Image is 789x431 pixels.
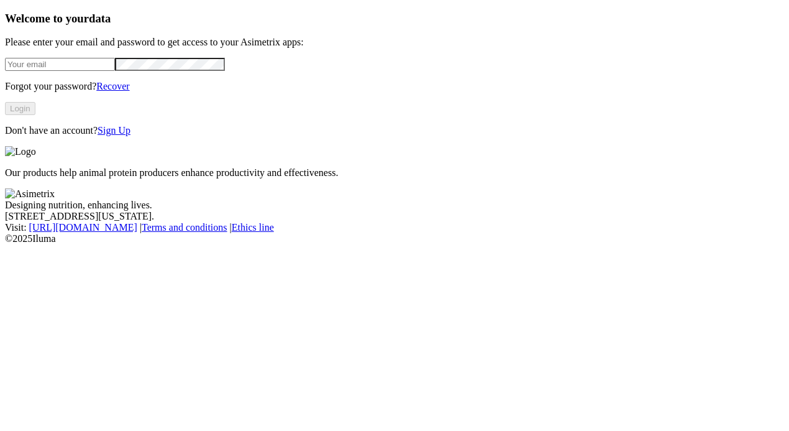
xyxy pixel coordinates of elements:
p: Forgot your password? [5,81,784,92]
div: © 2025 Iluma [5,233,784,244]
p: Our products help animal protein producers enhance productivity and effectiveness. [5,167,784,178]
img: Asimetrix [5,188,55,200]
div: [STREET_ADDRESS][US_STATE]. [5,211,784,222]
a: Sign Up [98,125,130,136]
a: Terms and conditions [142,222,227,233]
p: Don't have an account? [5,125,784,136]
button: Login [5,102,35,115]
input: Your email [5,58,115,71]
a: Ethics line [232,222,274,233]
h3: Welcome to your [5,12,784,25]
div: Designing nutrition, enhancing lives. [5,200,784,211]
a: Recover [96,81,129,91]
img: Logo [5,146,36,157]
p: Please enter your email and password to get access to your Asimetrix apps: [5,37,784,48]
span: data [89,12,111,25]
a: [URL][DOMAIN_NAME] [29,222,137,233]
div: Visit : | | [5,222,784,233]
